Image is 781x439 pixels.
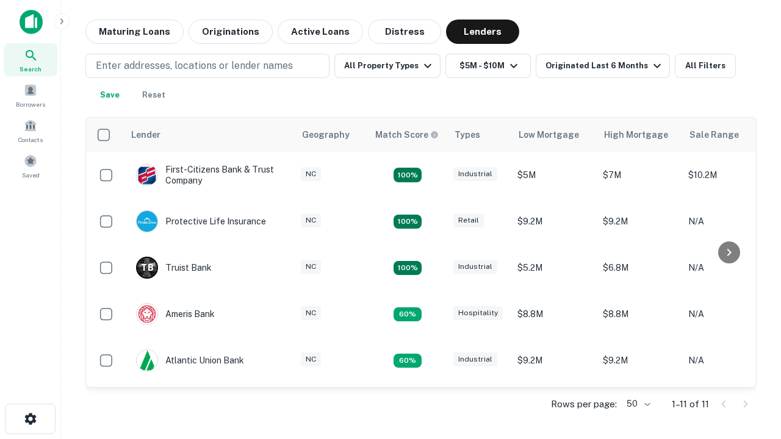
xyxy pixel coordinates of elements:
div: NC [301,213,321,227]
td: $6.3M [597,384,682,430]
div: Types [455,127,480,142]
div: Low Mortgage [519,127,579,142]
td: $9.2M [511,198,597,244]
div: Industrial [453,352,497,366]
button: Active Loans [278,20,363,44]
div: 50 [622,395,652,413]
div: Protective Life Insurance [136,210,266,232]
span: Saved [22,170,40,180]
th: Capitalize uses an advanced AI algorithm to match your search with the best lender. The match sco... [368,118,447,152]
div: NC [301,167,321,181]
div: Originated Last 6 Months [545,59,664,73]
a: Borrowers [4,79,57,112]
th: Lender [124,118,295,152]
td: $8.8M [511,291,597,337]
div: Capitalize uses an advanced AI algorithm to match your search with the best lender. The match sco... [375,128,439,141]
img: picture [137,350,157,371]
td: $5.2M [511,244,597,291]
div: Matching Properties: 2, hasApolloMatch: undefined [394,215,422,229]
div: Matching Properties: 3, hasApolloMatch: undefined [394,261,422,276]
td: $8.8M [597,291,682,337]
td: $6.8M [597,244,682,291]
p: 1–11 of 11 [672,397,709,412]
img: picture [137,304,157,324]
td: $9.2M [597,198,682,244]
td: $6.3M [511,384,597,430]
img: picture [137,211,157,232]
button: Reset [134,83,173,107]
th: Geography [295,118,368,152]
button: Maturing Loans [85,20,184,44]
div: Industrial [453,260,497,274]
div: Atlantic Union Bank [136,349,244,371]
span: Borrowers [16,99,45,109]
iframe: Chat Widget [720,302,781,361]
div: NC [301,306,321,320]
button: Originations [189,20,273,44]
button: Save your search to get updates of matches that match your search criteria. [90,83,129,107]
button: Originated Last 6 Months [536,54,670,78]
th: High Mortgage [597,118,682,152]
h6: Match Score [375,128,436,141]
td: $9.2M [511,337,597,384]
div: Lender [131,127,160,142]
div: Matching Properties: 1, hasApolloMatch: undefined [394,354,422,368]
div: Geography [302,127,350,142]
div: Retail [453,213,484,227]
th: Types [447,118,511,152]
div: Industrial [453,167,497,181]
button: All Filters [675,54,736,78]
div: Truist Bank [136,257,212,279]
img: picture [137,165,157,185]
button: All Property Types [334,54,441,78]
div: Ameris Bank [136,303,215,325]
p: T B [141,262,153,274]
button: Enter addresses, locations or lender names [85,54,329,78]
span: Search [20,64,41,74]
button: Lenders [446,20,519,44]
td: $9.2M [597,337,682,384]
button: $5M - $10M [445,54,531,78]
th: Low Mortgage [511,118,597,152]
div: Sale Range [689,127,739,142]
div: Hospitality [453,306,503,320]
td: $5M [511,152,597,198]
p: Enter addresses, locations or lender names [96,59,293,73]
a: Contacts [4,114,57,147]
a: Saved [4,149,57,182]
div: Matching Properties: 2, hasApolloMatch: undefined [394,168,422,182]
div: High Mortgage [604,127,668,142]
td: $7M [597,152,682,198]
button: Distress [368,20,441,44]
p: Rows per page: [551,397,617,412]
div: First-citizens Bank & Trust Company [136,164,283,186]
div: Matching Properties: 1, hasApolloMatch: undefined [394,307,422,322]
div: NC [301,352,321,366]
img: capitalize-icon.png [20,10,43,34]
span: Contacts [18,135,43,145]
a: Search [4,43,57,76]
div: NC [301,260,321,274]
